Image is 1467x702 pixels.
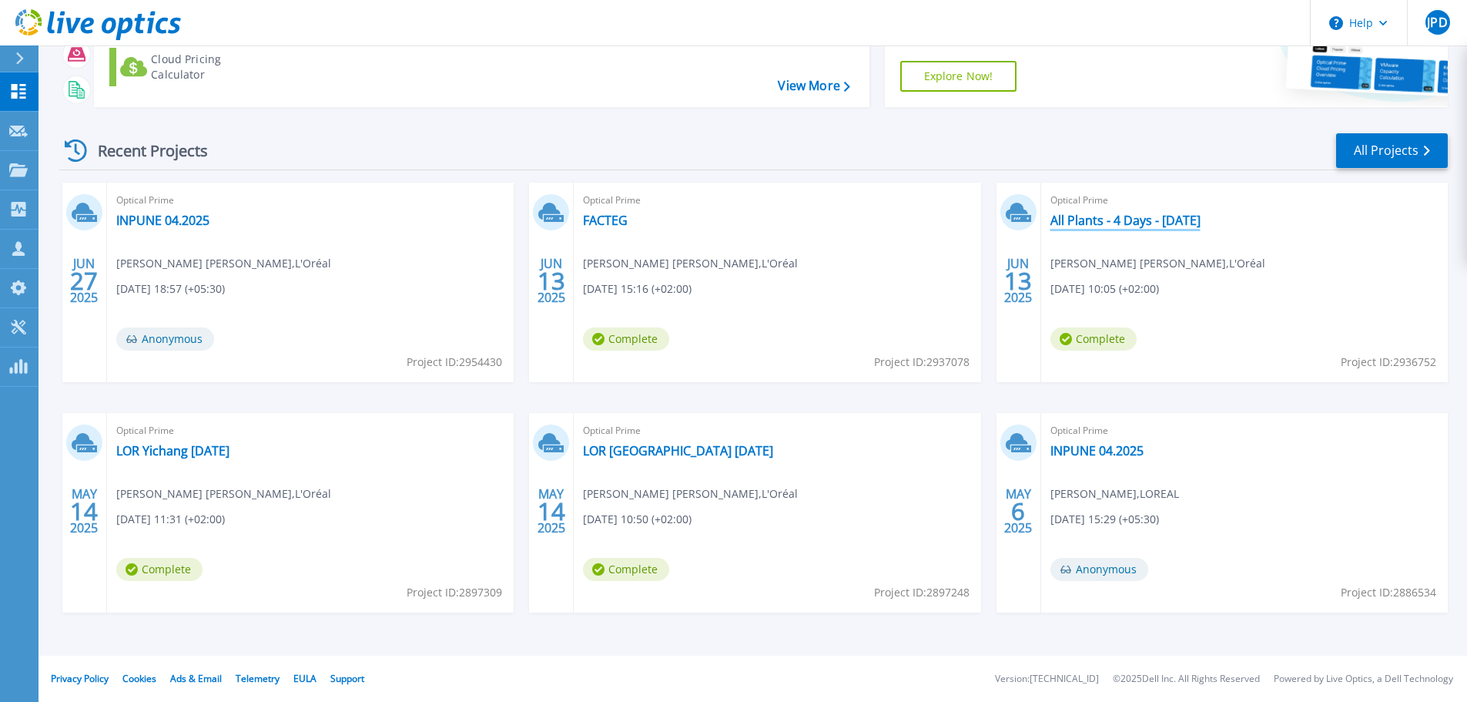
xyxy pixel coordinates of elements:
[537,483,566,539] div: MAY 2025
[583,422,971,439] span: Optical Prime
[1050,443,1144,458] a: INPUNE 04.2025
[116,192,504,209] span: Optical Prime
[59,132,229,170] div: Recent Projects
[1336,133,1448,168] a: All Projects
[583,511,692,528] span: [DATE] 10:50 (+02:00)
[900,61,1017,92] a: Explore Now!
[407,354,502,371] span: Project ID: 2954430
[1004,274,1032,287] span: 13
[1050,280,1159,297] span: [DATE] 10:05 (+02:00)
[116,422,504,439] span: Optical Prime
[537,253,566,309] div: JUN 2025
[116,255,331,272] span: [PERSON_NAME] [PERSON_NAME] , L'Oréal
[1341,584,1436,601] span: Project ID: 2886534
[109,48,281,86] a: Cloud Pricing Calculator
[116,511,225,528] span: [DATE] 11:31 (+02:00)
[1050,327,1137,351] span: Complete
[407,584,502,601] span: Project ID: 2897309
[583,443,773,458] a: LOR [GEOGRAPHIC_DATA] [DATE]
[1003,483,1033,539] div: MAY 2025
[583,280,692,297] span: [DATE] 15:16 (+02:00)
[1050,255,1265,272] span: [PERSON_NAME] [PERSON_NAME] , L'Oréal
[583,485,798,502] span: [PERSON_NAME] [PERSON_NAME] , L'Oréal
[70,274,98,287] span: 27
[995,674,1099,684] li: Version: [TECHNICAL_ID]
[1113,674,1260,684] li: © 2025 Dell Inc. All Rights Reserved
[116,213,209,228] a: INPUNE 04.2025
[1341,354,1436,371] span: Project ID: 2936752
[1050,558,1148,581] span: Anonymous
[538,274,565,287] span: 13
[583,327,669,351] span: Complete
[1050,485,1179,502] span: [PERSON_NAME] , LOREAL
[330,672,364,685] a: Support
[122,672,156,685] a: Cookies
[583,255,798,272] span: [PERSON_NAME] [PERSON_NAME] , L'Oréal
[583,213,628,228] a: FACTEG
[1427,16,1447,29] span: JPD
[236,672,280,685] a: Telemetry
[170,672,222,685] a: Ads & Email
[538,505,565,518] span: 14
[116,558,203,581] span: Complete
[151,52,274,82] div: Cloud Pricing Calculator
[69,253,99,309] div: JUN 2025
[874,584,970,601] span: Project ID: 2897248
[583,192,971,209] span: Optical Prime
[1050,213,1201,228] a: All Plants - 4 Days - [DATE]
[1050,422,1439,439] span: Optical Prime
[1050,511,1159,528] span: [DATE] 15:29 (+05:30)
[69,483,99,539] div: MAY 2025
[116,443,229,458] a: LOR Yichang [DATE]
[1003,253,1033,309] div: JUN 2025
[293,672,317,685] a: EULA
[51,672,109,685] a: Privacy Policy
[70,505,98,518] span: 14
[583,558,669,581] span: Complete
[1050,192,1439,209] span: Optical Prime
[116,327,214,351] span: Anonymous
[778,79,849,93] a: View More
[116,485,331,502] span: [PERSON_NAME] [PERSON_NAME] , L'Oréal
[116,280,225,297] span: [DATE] 18:57 (+05:30)
[1274,674,1453,684] li: Powered by Live Optics, a Dell Technology
[1011,505,1025,518] span: 6
[874,354,970,371] span: Project ID: 2937078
